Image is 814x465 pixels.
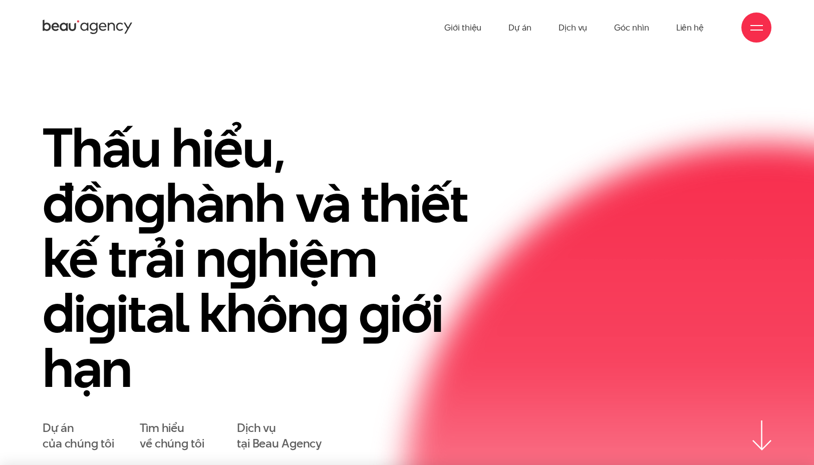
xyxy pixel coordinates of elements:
[43,420,114,451] a: Dự áncủa chúng tôi
[359,275,390,350] en: g
[43,120,520,395] h1: Thấu hiểu, đồn hành và thiết kế trải n hiệm di ital khôn iới hạn
[237,420,322,451] a: Dịch vụtại Beau Agency
[317,275,348,350] en: g
[134,165,165,240] en: g
[140,420,204,451] a: Tìm hiểuvề chúng tôi
[226,220,257,295] en: g
[85,275,116,350] en: g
